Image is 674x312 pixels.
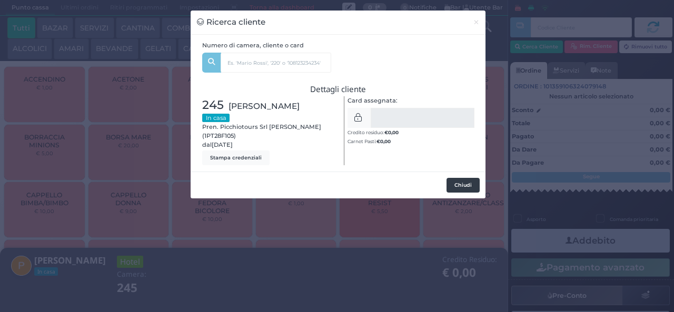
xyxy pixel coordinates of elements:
[348,96,398,105] label: Card assegnata:
[473,16,480,28] span: ×
[202,96,224,114] span: 245
[221,53,331,73] input: Es. 'Mario Rossi', '220' o '108123234234'
[197,16,266,28] h3: Ricerca cliente
[202,85,474,94] h3: Dettagli cliente
[197,96,339,165] div: Pren. Picchiotours Srl [PERSON_NAME] (1PT28F105) dal
[348,138,391,144] small: Carnet Pasti:
[467,11,485,34] button: Chiudi
[212,140,233,149] span: [DATE]
[384,129,399,135] b: €
[348,129,399,135] small: Credito residuo:
[447,178,480,193] button: Chiudi
[202,150,270,165] button: Stampa credenziali
[388,129,399,136] span: 0,00
[202,114,230,122] small: In casa
[380,138,391,145] span: 0,00
[376,138,391,144] b: €
[202,41,304,50] label: Numero di camera, cliente o card
[229,100,300,112] span: [PERSON_NAME]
